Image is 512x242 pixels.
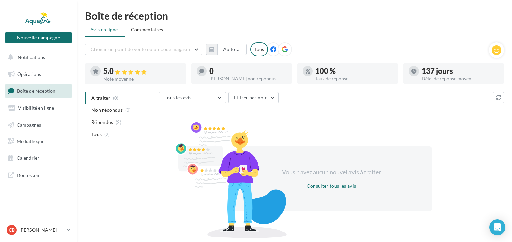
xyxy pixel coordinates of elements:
span: Calendrier [17,155,39,161]
span: Répondus [91,119,113,126]
div: Taux de réponse [315,76,393,81]
a: CB [PERSON_NAME] [5,224,72,236]
button: Choisir un point de vente ou un code magasin [85,44,202,55]
div: 5.0 [103,67,181,75]
span: (2) [104,132,110,137]
div: Délai de réponse moyen [422,76,499,81]
button: Tous les avis [159,92,226,103]
div: Vous n'avez aucun nouvel avis à traiter [274,168,389,177]
div: 0 [209,67,287,75]
span: Commentaires [131,26,163,33]
div: [PERSON_NAME] non répondus [209,76,287,81]
span: Choisir un point de vente ou un code magasin [91,46,190,52]
span: Tous les avis [165,95,192,100]
button: Notifications [4,50,70,64]
span: CB [9,227,15,233]
span: Notifications [18,54,45,60]
span: Campagnes [17,122,41,127]
button: Nouvelle campagne [5,32,72,43]
span: Boîte de réception [17,88,55,94]
a: Campagnes [4,118,73,132]
button: Consulter tous les avis [304,182,359,190]
p: [PERSON_NAME] [19,227,64,233]
button: Filtrer par note [228,92,279,103]
a: Calendrier [4,151,73,165]
a: Médiathèque [4,134,73,148]
div: 137 jours [422,67,499,75]
div: Boîte de réception [85,11,504,21]
span: Docto'Com [17,171,41,179]
span: Tous [91,131,102,138]
a: Boîte de réception [4,84,73,98]
a: Opérations [4,67,73,81]
button: Au total [206,44,247,55]
span: Visibilité en ligne [18,105,54,111]
div: Tous [250,42,268,56]
button: Au total [217,44,247,55]
span: (2) [116,119,121,125]
span: (0) [125,107,131,113]
div: Open Intercom Messenger [489,219,505,235]
span: Médiathèque [17,138,44,144]
div: 100 % [315,67,393,75]
a: Visibilité en ligne [4,101,73,115]
div: Note moyenne [103,77,181,81]
span: Opérations [17,71,41,77]
span: Non répondus [91,107,123,113]
a: Docto'Com [4,168,73,182]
